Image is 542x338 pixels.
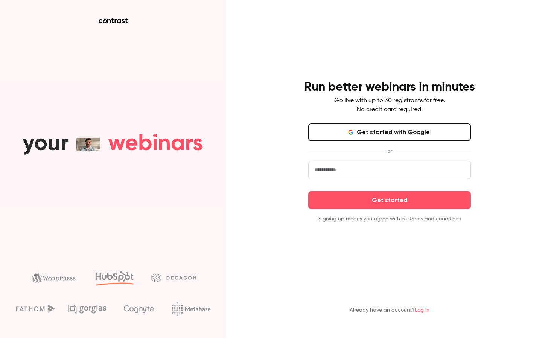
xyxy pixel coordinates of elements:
p: Signing up means you agree with our [308,215,471,223]
p: Already have an account? [350,306,429,314]
p: Go live with up to 30 registrants for free. No credit card required. [334,96,445,114]
button: Get started [308,191,471,209]
span: or [384,147,396,155]
img: decagon [151,273,196,282]
h4: Run better webinars in minutes [304,80,475,95]
a: Log in [415,308,429,313]
a: terms and conditions [410,216,461,222]
button: Get started with Google [308,123,471,141]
